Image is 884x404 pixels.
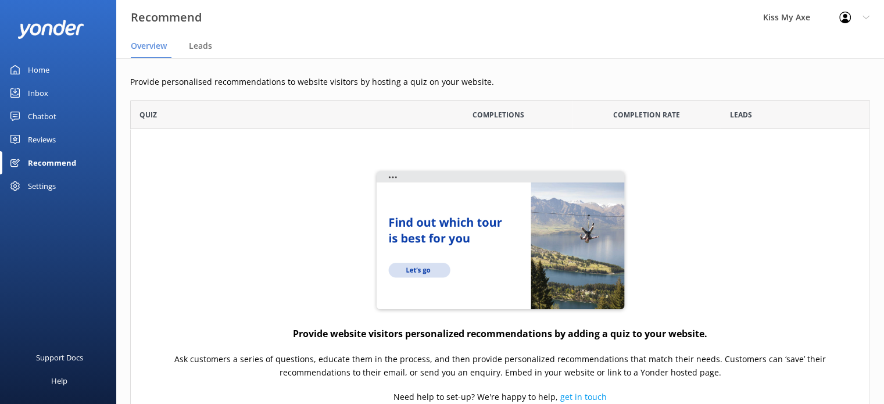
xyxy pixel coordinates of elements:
span: Leads [189,40,212,52]
div: Recommend [28,151,76,174]
div: Chatbot [28,105,56,128]
span: Quiz [139,109,157,120]
div: Reviews [28,128,56,151]
span: Leads [729,109,751,120]
p: Provide personalised recommendations to website visitors by hosting a quiz on your website. [130,76,870,88]
div: Support Docs [36,346,83,369]
div: Home [28,58,49,81]
div: Help [51,369,67,392]
p: Ask customers a series of questions, educate them in the process, and then provide personalized r... [142,353,858,380]
img: yonder-white-logo.png [17,20,84,39]
div: Settings [28,174,56,198]
span: Completions [473,109,524,120]
span: Overview [131,40,167,52]
span: Completion Rate [613,109,680,120]
p: Need help to set-up? We're happy to help, [393,391,607,404]
div: Inbox [28,81,48,105]
h4: Provide website visitors personalized recommendations by adding a quiz to your website. [293,327,707,342]
a: get in touch [560,392,607,403]
h3: Recommend [131,8,202,27]
img: quiz-website... [373,169,628,314]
